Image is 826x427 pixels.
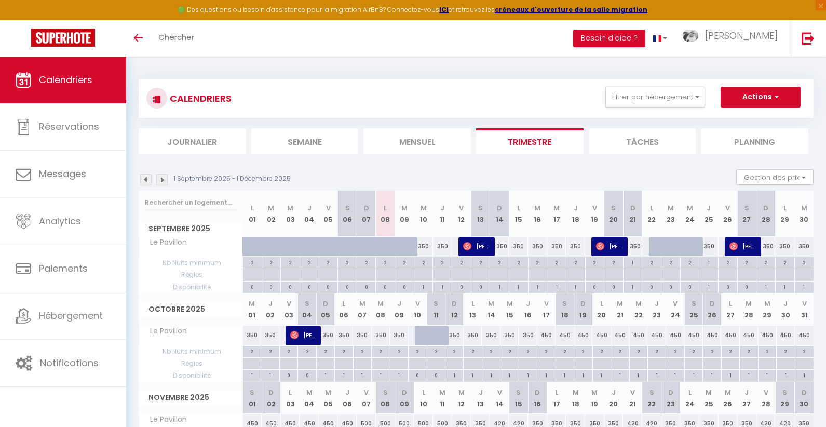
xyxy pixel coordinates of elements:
[573,30,645,47] button: Besoin d'aide ?
[783,299,788,309] abbr: J
[738,282,756,291] div: 0
[345,203,350,213] abbr: S
[593,346,611,356] div: 2
[433,282,452,291] div: 1
[490,191,509,237] th: 14
[482,326,500,345] div: 350
[642,282,661,291] div: 0
[307,203,312,213] abbr: J
[509,237,528,256] div: 350
[740,293,758,325] th: 28
[268,299,273,309] abbr: J
[719,191,738,237] th: 26
[262,191,281,237] th: 02
[452,299,457,309] abbr: D
[305,299,309,309] abbr: S
[509,191,528,237] th: 15
[488,299,494,309] abbr: M
[459,203,464,213] abbr: V
[464,326,482,345] div: 350
[490,282,509,291] div: 1
[482,293,500,325] th: 14
[281,282,300,291] div: 0
[666,346,684,356] div: 2
[338,191,357,237] th: 06
[31,29,95,47] img: Super Booking
[600,299,603,309] abbr: L
[353,326,371,345] div: 350
[464,293,482,325] th: 13
[323,299,328,309] abbr: D
[415,299,420,309] abbr: V
[376,282,395,291] div: 0
[737,191,756,237] th: 27
[261,326,279,345] div: 350
[547,237,566,256] div: 350
[519,293,537,325] th: 16
[342,299,345,309] abbr: L
[556,326,574,345] div: 450
[729,299,732,309] abbr: L
[243,346,261,356] div: 2
[592,326,611,345] div: 450
[243,191,262,237] th: 01
[39,167,86,180] span: Messages
[262,257,281,267] div: 2
[721,293,739,325] th: 27
[585,191,604,237] th: 19
[775,237,794,256] div: 350
[335,346,353,356] div: 2
[440,203,444,213] abbr: J
[476,128,584,154] li: Trimestre
[395,191,414,237] th: 09
[372,293,390,325] th: 08
[692,299,696,309] abbr: S
[604,191,624,237] th: 20
[574,293,592,325] th: 19
[280,346,297,356] div: 2
[586,257,604,267] div: 2
[537,293,556,325] th: 17
[243,370,261,380] div: 1
[517,203,520,213] abbr: L
[794,191,814,237] th: 30
[763,203,768,213] abbr: D
[243,326,261,345] div: 350
[251,203,254,213] abbr: L
[534,203,540,213] abbr: M
[553,203,560,213] abbr: M
[452,257,471,267] div: 2
[699,257,718,267] div: 1
[509,282,528,291] div: 1
[592,203,597,213] abbr: V
[617,299,623,309] abbr: M
[683,30,698,42] img: ...
[401,203,408,213] abbr: M
[648,346,666,356] div: 2
[390,326,408,345] div: 350
[482,346,500,356] div: 2
[414,282,433,291] div: 1
[471,282,490,291] div: 0
[290,325,316,345] span: [PERSON_NAME]
[738,257,756,267] div: 2
[746,299,752,309] abbr: M
[729,236,755,256] span: [PERSON_NAME]
[775,191,794,237] th: 29
[317,346,334,356] div: 2
[445,293,463,325] th: 12
[655,299,659,309] abbr: J
[316,293,334,325] th: 05
[642,257,661,267] div: 2
[685,346,702,356] div: 2
[40,356,99,369] span: Notifications
[666,326,684,345] div: 450
[611,293,629,325] th: 21
[519,326,537,345] div: 350
[298,346,316,356] div: 2
[719,257,737,267] div: 2
[243,257,262,267] div: 2
[661,191,681,237] th: 23
[445,346,463,356] div: 2
[507,299,513,309] abbr: M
